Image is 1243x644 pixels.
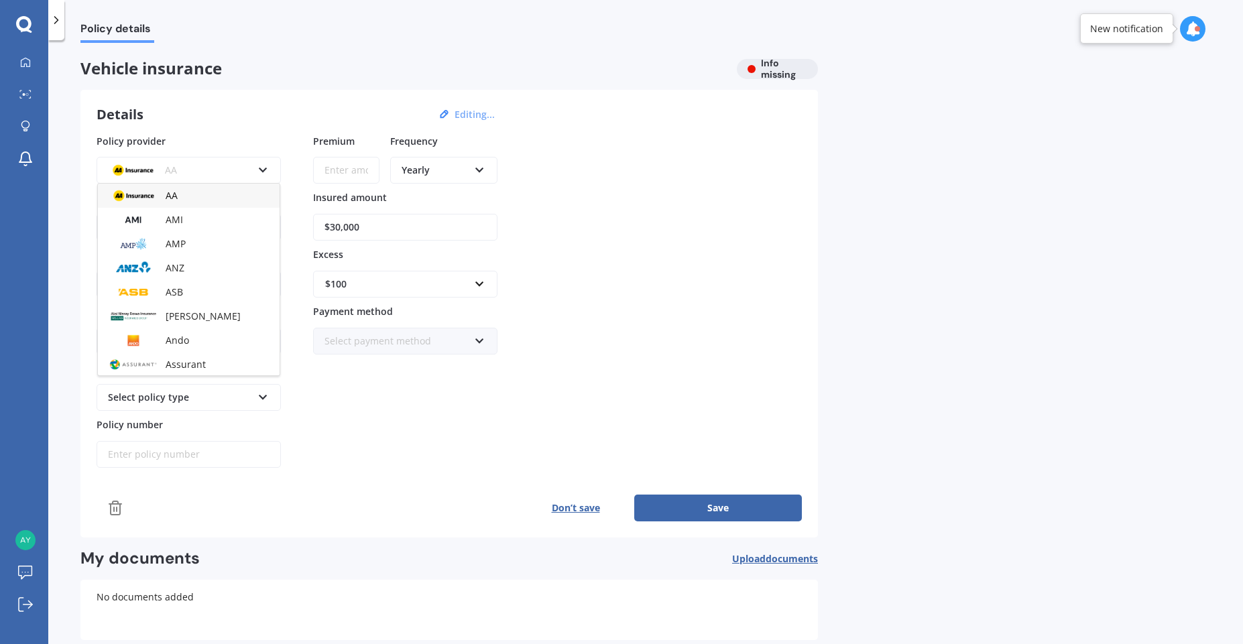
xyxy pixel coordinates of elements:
div: Select policy type [108,390,252,405]
img: f642e376241945577b8962d684ad6dbc [15,530,36,550]
span: AMI [166,213,183,226]
img: AMI-text-1.webp [109,210,158,229]
span: ASB [166,285,183,298]
button: Don’t save [517,495,634,521]
h2: My documents [80,548,200,569]
div: Yearly [402,163,469,178]
img: ANZ.png [109,259,158,277]
img: AA.webp [108,161,158,180]
span: Policy details [80,22,154,40]
img: AMP.webp [109,235,158,253]
button: Editing... [451,109,499,121]
span: AA [166,189,178,202]
span: Insured amount [313,191,387,204]
input: Enter policy number [97,441,281,468]
div: $100 [325,277,469,292]
div: New notification [1090,22,1163,36]
span: Frequency [390,134,438,147]
span: documents [766,552,818,565]
input: Enter plate number [97,271,281,298]
div: No documents added [80,580,818,640]
button: Uploaddocuments [732,548,818,569]
span: Policy number [97,418,163,431]
span: Policy type [97,361,147,374]
input: Enter amount [313,214,497,241]
span: Upload [732,554,818,564]
img: AIOI.png [109,307,158,326]
img: AA.webp [109,186,158,205]
div: Select payment method [324,334,469,348]
img: ASB.png [109,283,158,302]
span: Premium [313,134,355,147]
span: Vehicle insurance [80,59,726,78]
span: Payment method [313,305,393,318]
span: ANZ [166,261,184,274]
input: Enter amount [313,157,379,184]
span: Excess [313,248,343,261]
span: Policy provider [97,134,166,147]
span: [PERSON_NAME] [166,310,241,322]
span: Renewal date [97,191,158,204]
button: Save [634,495,802,521]
input: Enter address [97,328,281,355]
img: Assurant.png [109,355,158,374]
div: AA [108,163,252,178]
h3: Details [97,106,143,123]
span: AMP [166,237,186,250]
img: Ando.png [109,331,158,350]
span: Plate number [97,248,159,261]
span: Insured address [97,305,170,318]
span: Assurant [166,358,206,371]
span: Ando [166,334,189,346]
